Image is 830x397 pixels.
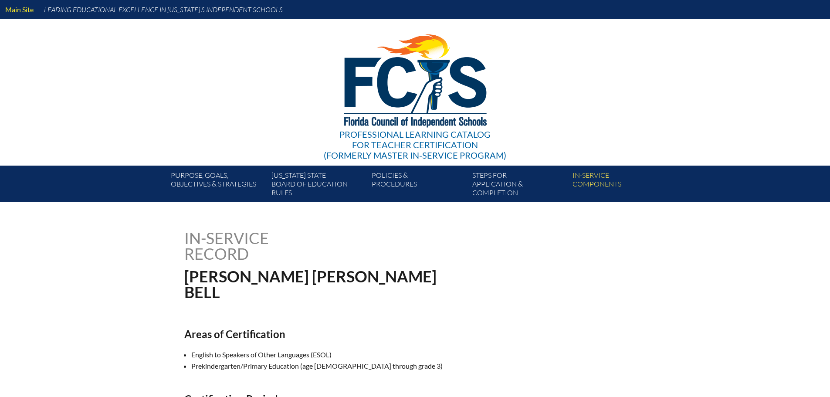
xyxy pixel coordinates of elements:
[368,169,468,202] a: Policies &Procedures
[352,139,478,150] span: for Teacher Certification
[191,360,498,372] li: Prekindergarten/Primary Education (age [DEMOGRAPHIC_DATA] through grade 3)
[184,230,360,261] h1: In-service record
[191,349,498,360] li: English to Speakers of Other Languages (ESOL)
[320,17,510,162] a: Professional Learning Catalog for Teacher Certification(formerly Master In-service Program)
[184,268,471,300] h1: [PERSON_NAME] [PERSON_NAME] Bell
[2,3,37,15] a: Main Site
[184,328,491,340] h2: Areas of Certification
[569,169,669,202] a: In-servicecomponents
[268,169,368,202] a: [US_STATE] StateBoard of Education rules
[469,169,569,202] a: Steps forapplication & completion
[325,19,505,138] img: FCISlogo221.eps
[324,129,506,160] div: Professional Learning Catalog (formerly Master In-service Program)
[167,169,268,202] a: Purpose, goals,objectives & strategies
